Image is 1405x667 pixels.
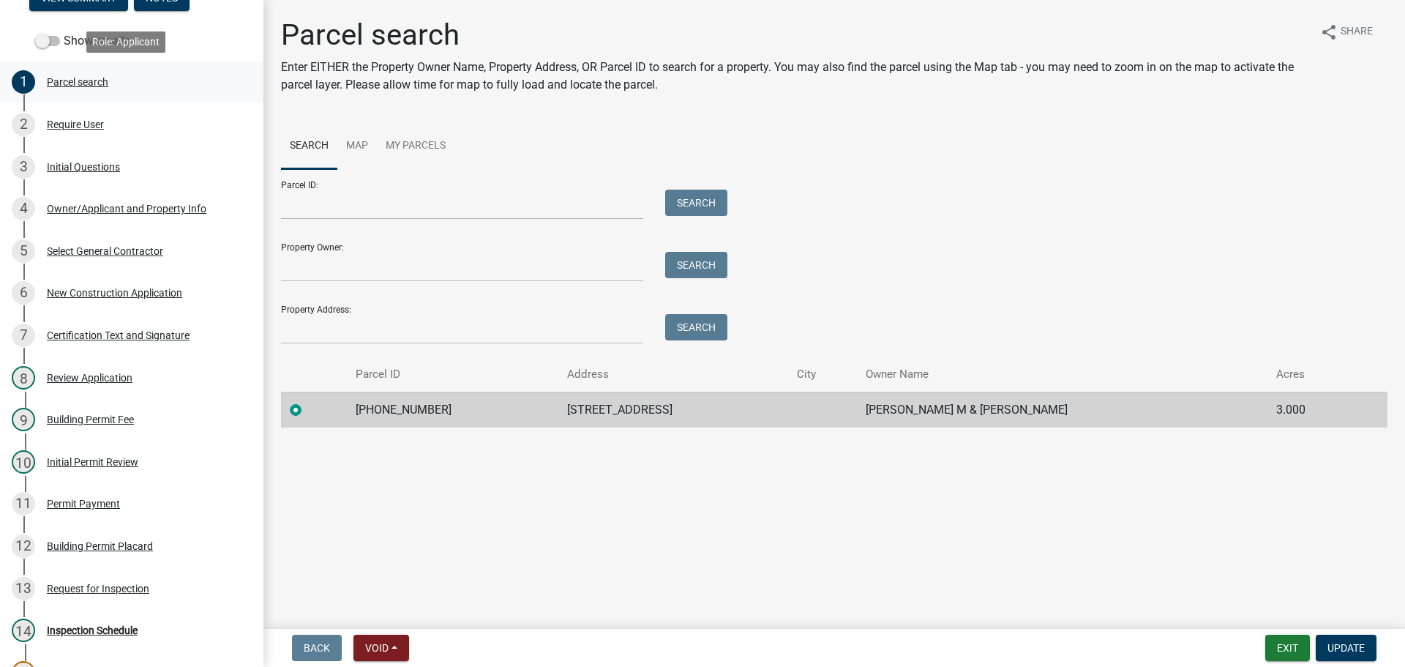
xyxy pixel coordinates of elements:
div: Review Application [47,373,132,383]
div: 14 [12,619,35,642]
div: Inspection Schedule [47,625,138,636]
div: 1 [12,70,35,94]
button: Search [665,314,727,340]
div: 7 [12,324,35,347]
div: Role: Applicant [86,31,165,53]
i: share [1320,23,1338,41]
td: [PERSON_NAME] M & [PERSON_NAME] [857,392,1267,428]
button: shareShare [1308,18,1385,46]
th: Address [558,357,788,392]
div: Require User [47,119,104,130]
a: My Parcels [377,123,454,170]
th: Acres [1267,357,1355,392]
button: Back [292,635,342,661]
div: 4 [12,197,35,220]
td: 3.000 [1267,392,1355,428]
button: Update [1316,635,1376,661]
div: 2 [12,113,35,136]
span: Void [365,642,389,654]
th: Parcel ID [347,357,559,392]
div: Building Permit Fee [47,414,134,425]
button: Search [665,252,727,278]
td: [STREET_ADDRESS] [558,392,788,428]
div: 9 [12,408,35,431]
div: Initial Questions [47,162,120,172]
div: Select General Contractor [47,246,163,256]
a: Map [337,123,377,170]
div: 5 [12,239,35,263]
div: 11 [12,492,35,515]
div: 13 [12,577,35,600]
a: Search [281,123,337,170]
div: Owner/Applicant and Property Info [47,204,206,214]
th: Owner Name [857,357,1267,392]
div: 6 [12,281,35,305]
button: Search [665,190,727,216]
button: Exit [1265,635,1310,661]
div: New Construction Application [47,288,182,298]
span: Back [304,642,330,654]
span: Update [1327,642,1365,654]
p: Enter EITHER the Property Owner Name, Property Address, OR Parcel ID to search for a property. Yo... [281,59,1308,94]
label: Show emails [35,32,130,50]
button: Void [353,635,409,661]
span: Share [1341,23,1373,41]
div: Certification Text and Signature [47,330,190,340]
div: Request for Inspection [47,584,149,594]
div: Permit Payment [47,499,120,509]
h1: Parcel search [281,18,1308,53]
div: Parcel search [47,77,108,87]
div: 10 [12,450,35,474]
div: 8 [12,366,35,390]
th: City [788,357,856,392]
div: 12 [12,534,35,558]
div: Building Permit Placard [47,541,153,551]
div: Initial Permit Review [47,457,138,467]
div: 3 [12,155,35,179]
td: [PHONE_NUMBER] [347,392,559,428]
